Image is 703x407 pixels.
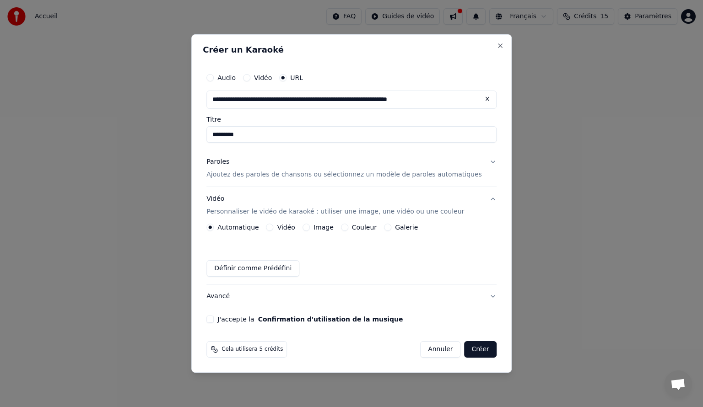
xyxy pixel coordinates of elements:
label: Automatique [217,224,259,230]
label: URL [290,75,303,81]
button: Avancé [206,284,497,308]
p: Ajoutez des paroles de chansons ou sélectionnez un modèle de paroles automatiques [206,170,482,179]
label: Audio [217,75,236,81]
div: Paroles [206,157,229,166]
label: Galerie [395,224,418,230]
button: Définir comme Prédéfini [206,260,299,277]
label: Image [314,224,334,230]
label: Titre [206,116,497,123]
label: Vidéo [254,75,272,81]
div: Vidéo [206,194,464,216]
label: Couleur [352,224,377,230]
button: Créer [465,341,497,358]
div: VidéoPersonnaliser le vidéo de karaoké : utiliser une image, une vidéo ou une couleur [206,224,497,284]
span: Cela utilisera 5 crédits [222,346,283,353]
label: Vidéo [277,224,295,230]
button: J'accepte la [258,316,403,322]
button: Annuler [420,341,460,358]
h2: Créer un Karaoké [203,46,500,54]
label: J'accepte la [217,316,403,322]
p: Personnaliser le vidéo de karaoké : utiliser une image, une vidéo ou une couleur [206,207,464,216]
button: ParolesAjoutez des paroles de chansons ou sélectionnez un modèle de paroles automatiques [206,150,497,187]
button: VidéoPersonnaliser le vidéo de karaoké : utiliser une image, une vidéo ou une couleur [206,187,497,224]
